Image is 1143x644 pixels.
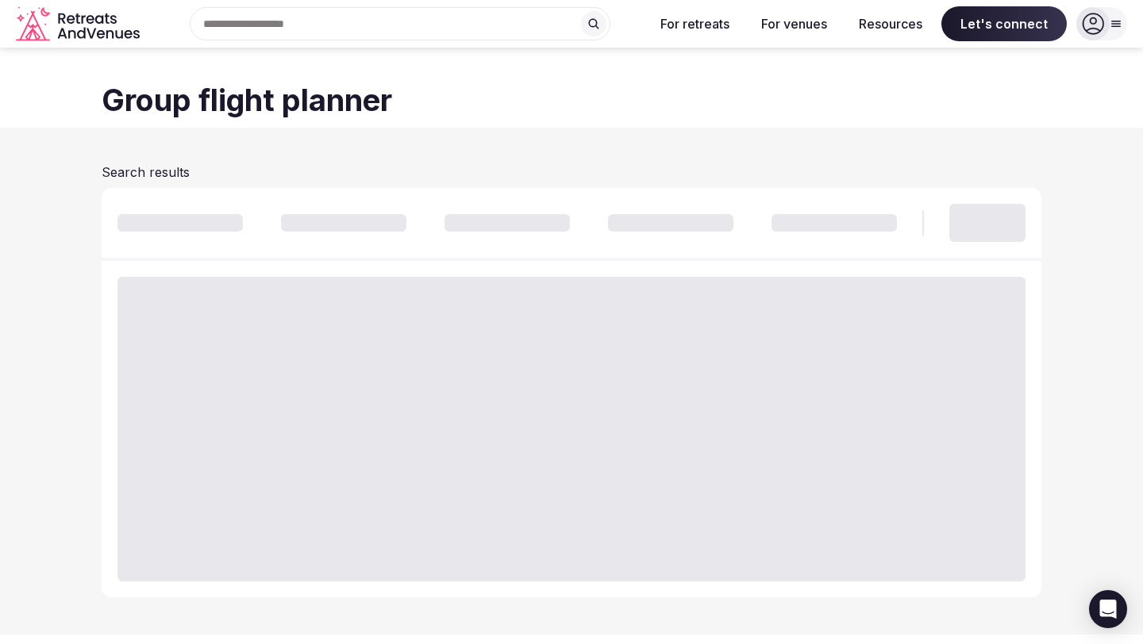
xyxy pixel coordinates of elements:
[102,164,190,180] span: Search results
[941,6,1067,41] span: Let's connect
[16,6,143,42] a: Visit the homepage
[749,6,840,41] button: For venues
[16,6,143,42] svg: Retreats and Venues company logo
[648,6,742,41] button: For retreats
[1089,590,1127,628] div: Open Intercom Messenger
[846,6,935,41] button: Resources
[102,79,1041,121] h1: Group flight planner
